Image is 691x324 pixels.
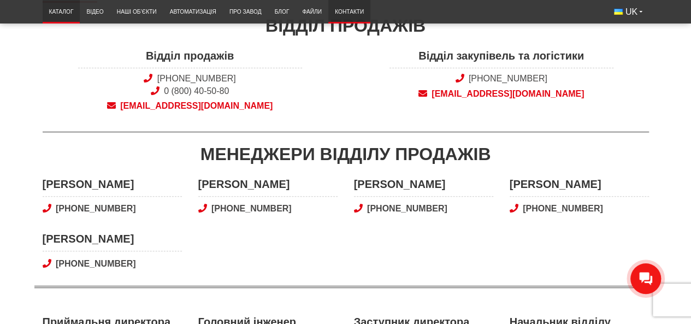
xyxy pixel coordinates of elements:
a: [PHONE_NUMBER] [43,258,182,270]
a: Автоматизація [163,3,223,21]
img: Українська [614,9,623,15]
button: UK [607,3,649,21]
a: Каталог [43,3,80,21]
a: [PHONE_NUMBER] [198,203,338,215]
a: [PHONE_NUMBER] [43,203,182,215]
a: [PHONE_NUMBER] [469,74,547,83]
span: Відділ продажів [78,48,302,68]
a: [EMAIL_ADDRESS][DOMAIN_NAME] [389,88,613,100]
a: Відео [80,3,110,21]
span: Відділ закупівель та логістики [389,48,613,68]
a: [PHONE_NUMBER] [157,74,236,83]
span: [PERSON_NAME] [43,231,182,251]
a: Файли [296,3,328,21]
span: UK [625,6,637,18]
span: [PERSON_NAME] [198,176,338,197]
a: Наші об’єкти [110,3,163,21]
div: Менеджери відділу продажів [43,142,649,167]
a: Блог [268,3,296,21]
a: [PHONE_NUMBER] [354,203,493,215]
a: [EMAIL_ADDRESS][DOMAIN_NAME] [78,100,302,112]
a: Контакти [328,3,370,21]
span: [PERSON_NAME] [43,176,182,197]
a: [PHONE_NUMBER] [510,203,649,215]
div: Відділ продажів [43,14,649,38]
a: 0 (800) 40-50-80 [164,86,229,96]
a: Про завод [223,3,268,21]
span: [PERSON_NAME] [510,176,649,197]
span: [PERSON_NAME] [354,176,493,197]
